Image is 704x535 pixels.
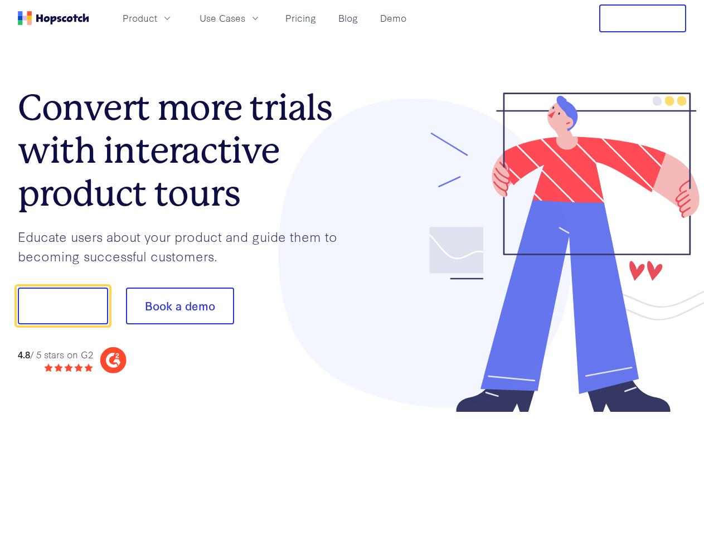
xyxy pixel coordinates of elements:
button: Book a demo [126,288,234,324]
a: Demo [376,9,411,27]
span: Use Cases [200,11,245,25]
a: Pricing [281,9,321,27]
a: Home [18,11,89,25]
button: Use Cases [193,9,268,27]
span: Product [123,11,157,25]
h1: Convert more trials with interactive product tours [18,86,352,215]
button: Product [116,9,179,27]
button: Show me! [18,288,108,324]
a: Blog [334,9,362,27]
div: / 5 stars on G2 [18,348,93,362]
button: Free Trial [599,4,686,32]
p: Educate users about your product and guide them to becoming successful customers. [18,227,352,265]
strong: 4.8 [18,348,30,361]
